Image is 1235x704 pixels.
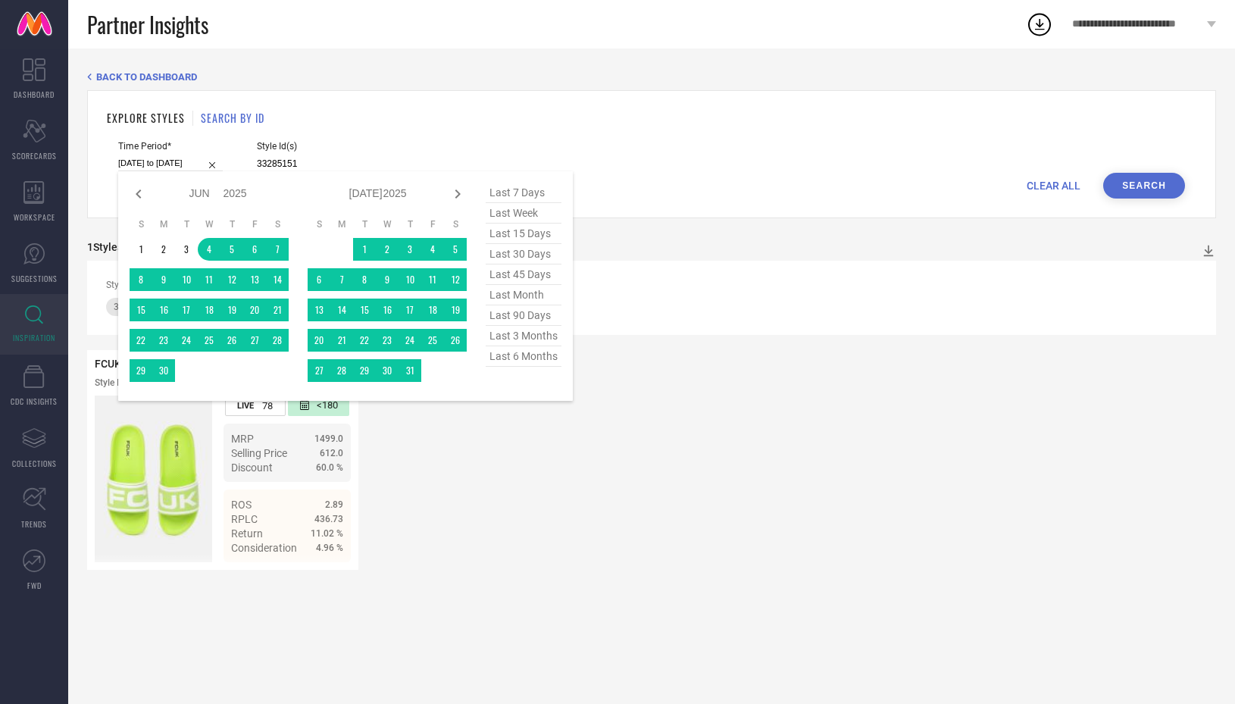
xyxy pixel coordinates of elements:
span: 2.89 [325,499,343,510]
th: Wednesday [198,218,220,230]
td: Mon Jun 23 2025 [152,329,175,352]
span: 1499.0 [314,433,343,444]
td: Tue Jul 29 2025 [353,359,376,382]
td: Mon Jul 07 2025 [330,268,353,291]
th: Saturday [444,218,467,230]
td: Wed Jun 25 2025 [198,329,220,352]
td: Fri Jul 25 2025 [421,329,444,352]
th: Tuesday [353,218,376,230]
td: Sun Jun 01 2025 [130,238,152,261]
span: Discount [231,462,273,474]
th: Monday [152,218,175,230]
span: 11.02 % [311,528,343,539]
span: COLLECTIONS [12,458,57,469]
td: Thu Jun 12 2025 [220,268,243,291]
span: Return [231,527,263,540]
td: Fri Jul 18 2025 [421,299,444,321]
span: Selling Price [231,447,287,459]
td: Mon Jun 16 2025 [152,299,175,321]
div: Previous month [130,185,148,203]
span: 612.0 [320,448,343,458]
span: LIVE [237,401,254,411]
th: Friday [421,218,444,230]
td: Wed Jul 02 2025 [376,238,399,261]
td: Sat Jul 05 2025 [444,238,467,261]
td: Sun Jun 22 2025 [130,329,152,352]
td: Tue Jul 15 2025 [353,299,376,321]
td: Thu Jul 24 2025 [399,329,421,352]
td: Fri Jun 06 2025 [243,238,266,261]
td: Sun Jul 20 2025 [308,329,330,352]
span: CDC INSIGHTS [11,396,58,407]
td: Thu Jun 05 2025 [220,238,243,261]
span: 60.0 % [316,462,343,473]
th: Monday [330,218,353,230]
th: Thursday [399,218,421,230]
span: last 45 days [486,264,561,285]
div: Number of days since the style was first listed on the platform [288,396,349,416]
span: 78 [262,400,273,411]
span: TRENDS [21,518,47,530]
td: Tue Jun 24 2025 [175,329,198,352]
th: Tuesday [175,218,198,230]
span: SCORECARDS [12,150,57,161]
td: Thu Jun 19 2025 [220,299,243,321]
td: Wed Jul 30 2025 [376,359,399,382]
div: 1 Styles [87,241,123,253]
span: FWD [27,580,42,591]
a: Details [294,569,343,581]
td: Sat Jun 21 2025 [266,299,289,321]
span: <180 [317,399,338,412]
td: Tue Jul 08 2025 [353,268,376,291]
span: 33285151 [114,302,156,312]
span: WORKSPACE [14,211,55,223]
span: Consideration [231,542,297,554]
div: Style ID: 33285151 [95,377,170,388]
th: Sunday [308,218,330,230]
td: Sat Jun 07 2025 [266,238,289,261]
span: last 30 days [486,244,561,264]
th: Saturday [266,218,289,230]
td: Tue Jun 03 2025 [175,238,198,261]
td: Wed Jul 09 2025 [376,268,399,291]
input: Enter comma separated style ids e.g. 12345, 67890 [257,155,477,173]
td: Wed Jun 18 2025 [198,299,220,321]
td: Sun Jul 13 2025 [308,299,330,321]
span: Partner Insights [87,9,208,40]
td: Mon Jun 09 2025 [152,268,175,291]
td: Sun Jul 06 2025 [308,268,330,291]
td: Mon Jul 21 2025 [330,329,353,352]
td: Sun Jun 08 2025 [130,268,152,291]
td: Sun Jun 29 2025 [130,359,152,382]
span: 436.73 [314,514,343,524]
td: Sat Jun 14 2025 [266,268,289,291]
td: Tue Jul 01 2025 [353,238,376,261]
img: Style preview image [95,396,212,562]
td: Thu Jul 10 2025 [399,268,421,291]
span: last 15 days [486,224,561,244]
input: Select time period [118,155,223,171]
td: Tue Jun 17 2025 [175,299,198,321]
span: last month [486,285,561,305]
td: Mon Jun 30 2025 [152,359,175,382]
span: last 7 days [486,183,561,203]
span: last 3 months [486,326,561,346]
div: Click to view image [95,396,212,562]
div: Number of days the style has been live on the platform [225,396,286,416]
button: Search [1103,173,1185,199]
td: Thu Jun 26 2025 [220,329,243,352]
span: last 6 months [486,346,561,367]
td: Fri Jun 13 2025 [243,268,266,291]
td: Thu Jul 31 2025 [399,359,421,382]
td: Sat Jul 26 2025 [444,329,467,352]
td: Tue Jun 10 2025 [175,268,198,291]
span: Style Id(s) [257,141,477,152]
th: Friday [243,218,266,230]
div: Back TO Dashboard [87,71,1216,83]
td: Tue Jul 22 2025 [353,329,376,352]
th: Thursday [220,218,243,230]
td: Wed Jun 04 2025 [198,238,220,261]
span: DASHBOARD [14,89,55,100]
td: Mon Jun 02 2025 [152,238,175,261]
td: Sat Jul 12 2025 [444,268,467,291]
